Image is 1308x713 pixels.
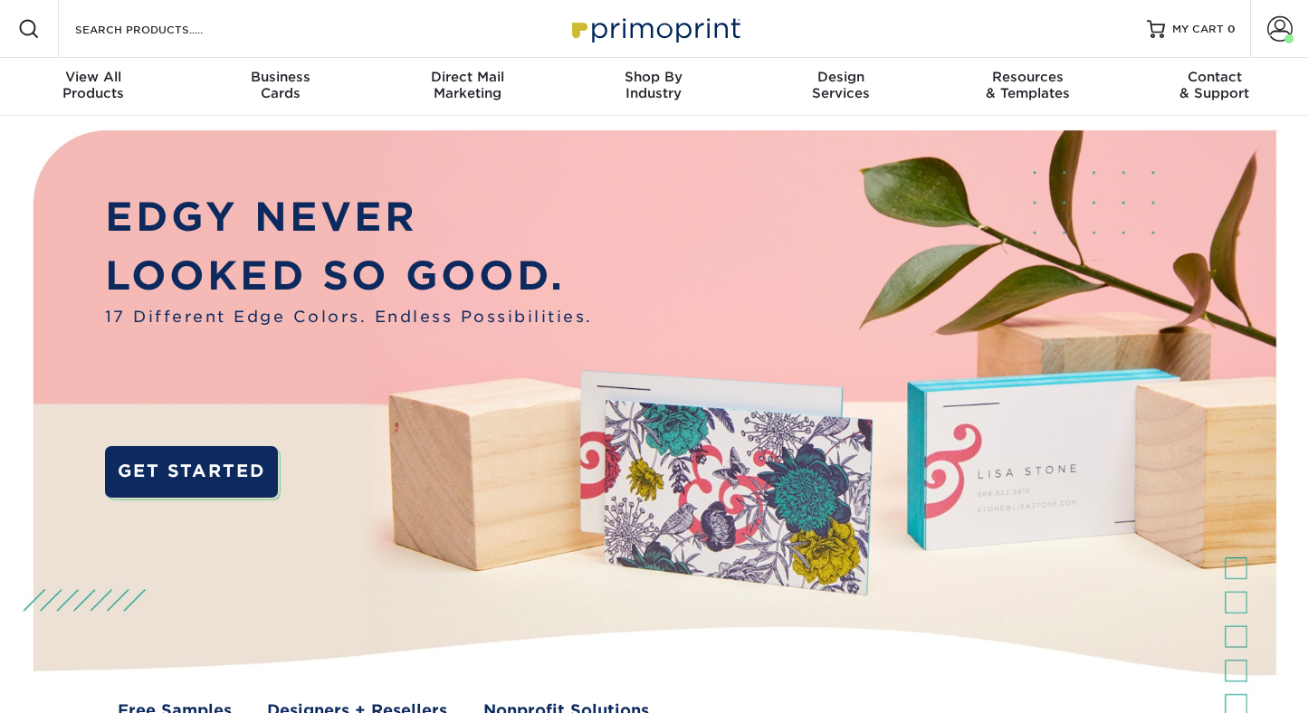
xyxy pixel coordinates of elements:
span: Business [186,69,373,85]
span: 0 [1227,23,1236,35]
span: Contact [1122,69,1308,85]
span: Shop By [560,69,747,85]
p: LOOKED SO GOOD. [105,246,593,305]
span: Direct Mail [374,69,560,85]
div: Cards [186,69,373,101]
div: & Support [1122,69,1308,101]
div: Marketing [374,69,560,101]
a: Contact& Support [1122,58,1308,116]
span: 17 Different Edge Colors. Endless Possibilities. [105,305,593,328]
span: Resources [934,69,1121,85]
div: Industry [560,69,747,101]
input: SEARCH PRODUCTS..... [73,18,250,40]
a: Resources& Templates [934,58,1121,116]
a: DesignServices [748,58,934,116]
a: BusinessCards [186,58,373,116]
a: Shop ByIndustry [560,58,747,116]
div: & Templates [934,69,1121,101]
p: EDGY NEVER [105,187,593,246]
a: GET STARTED [105,446,279,498]
span: MY CART [1172,22,1224,37]
a: Direct MailMarketing [374,58,560,116]
span: Design [748,69,934,85]
img: Primoprint [564,9,745,48]
div: Services [748,69,934,101]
